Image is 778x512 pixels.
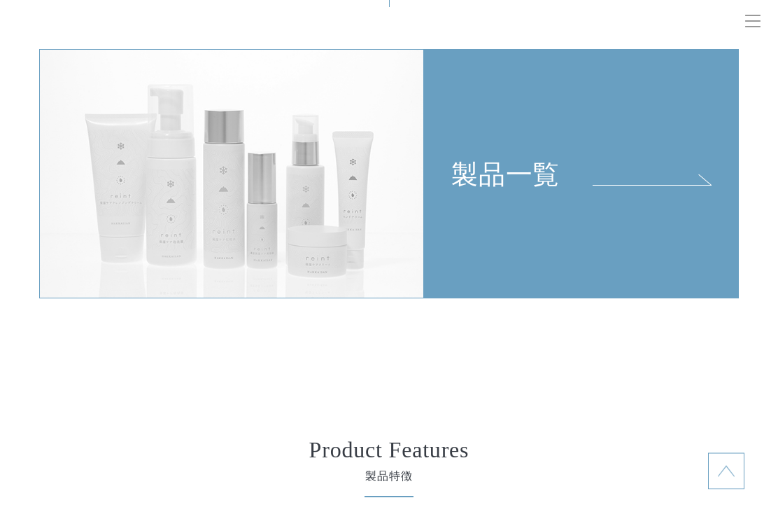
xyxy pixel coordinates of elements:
span: 製品特徴 [74,469,704,485]
div: 製品一覧 [425,50,738,192]
a: 製品一覧 [424,50,739,300]
h2: Product Features [74,439,704,462]
img: topに戻る [718,463,735,480]
img: 製品一覧 [39,50,424,300]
